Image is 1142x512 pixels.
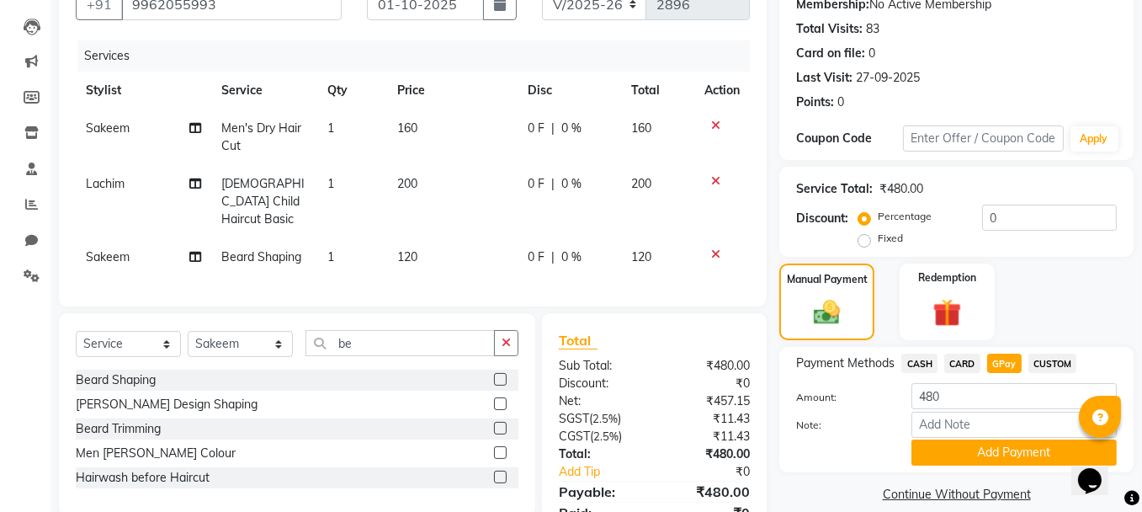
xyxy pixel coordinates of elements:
[924,296,969,331] img: _gift.svg
[397,120,417,136] span: 160
[632,120,652,136] span: 160
[221,176,305,227] span: [DEMOGRAPHIC_DATA] Child Haircut Basic
[546,375,655,392] div: Discount:
[655,445,763,463] div: ₹480.00
[632,249,652,264] span: 120
[796,69,853,87] div: Last Visit:
[562,120,582,137] span: 0 %
[901,354,938,373] span: CASH
[878,209,932,224] label: Percentage
[546,357,655,375] div: Sub Total:
[1071,445,1125,495] iframe: chat widget
[76,72,211,109] th: Stylist
[796,93,834,111] div: Points:
[655,410,763,428] div: ₹11.43
[546,428,655,445] div: ( )
[76,469,210,487] div: Hairwash before Haircut
[562,248,582,266] span: 0 %
[552,175,555,193] span: |
[529,120,545,137] span: 0 F
[211,72,317,109] th: Service
[559,332,598,349] span: Total
[911,440,1117,466] button: Add Payment
[327,176,334,191] span: 1
[221,120,301,153] span: Men's Dry Hair Cut
[868,45,875,62] div: 0
[866,20,879,38] div: 83
[879,180,923,198] div: ₹480.00
[672,463,762,481] div: ₹0
[317,72,388,109] th: Qty
[655,375,763,392] div: ₹0
[787,272,868,287] label: Manual Payment
[592,412,618,425] span: 2.5%
[987,354,1022,373] span: GPay
[796,180,873,198] div: Service Total:
[783,390,899,405] label: Amount:
[655,392,763,410] div: ₹457.15
[622,72,695,109] th: Total
[387,72,518,109] th: Price
[546,463,672,481] a: Add Tip
[546,445,655,463] div: Total:
[805,297,848,328] img: _cash.svg
[86,120,130,136] span: Sakeem
[305,330,495,356] input: Search or Scan
[796,20,863,38] div: Total Visits:
[632,176,652,191] span: 200
[837,93,844,111] div: 0
[944,354,980,373] span: CARD
[518,72,622,109] th: Disc
[694,72,750,109] th: Action
[796,210,848,227] div: Discount:
[86,176,125,191] span: Lachim
[783,486,1130,504] a: Continue Without Payment
[655,428,763,445] div: ₹11.43
[655,357,763,375] div: ₹480.00
[856,69,920,87] div: 27-09-2025
[796,45,865,62] div: Card on file:
[796,130,903,147] div: Coupon Code
[783,418,899,433] label: Note:
[655,482,763,502] div: ₹480.00
[593,429,619,443] span: 2.5%
[86,249,130,264] span: Sakeem
[221,249,301,264] span: Beard Shaping
[918,270,976,285] label: Redemption
[903,125,1063,152] input: Enter Offer / Coupon Code
[76,396,258,413] div: [PERSON_NAME] Design Shaping
[878,231,903,246] label: Fixed
[552,120,555,137] span: |
[559,429,590,444] span: CGST
[397,249,417,264] span: 120
[397,176,417,191] span: 200
[559,411,589,426] span: SGST
[546,482,655,502] div: Payable:
[77,40,762,72] div: Services
[76,420,161,438] div: Beard Trimming
[529,248,545,266] span: 0 F
[327,120,334,136] span: 1
[76,371,156,389] div: Beard Shaping
[552,248,555,266] span: |
[562,175,582,193] span: 0 %
[911,383,1117,409] input: Amount
[911,412,1117,438] input: Add Note
[796,355,895,372] span: Payment Methods
[1028,354,1077,373] span: CUSTOM
[76,445,236,462] div: Men [PERSON_NAME] Colour
[546,410,655,428] div: ( )
[546,392,655,410] div: Net:
[327,249,334,264] span: 1
[1070,126,1118,152] button: Apply
[529,175,545,193] span: 0 F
